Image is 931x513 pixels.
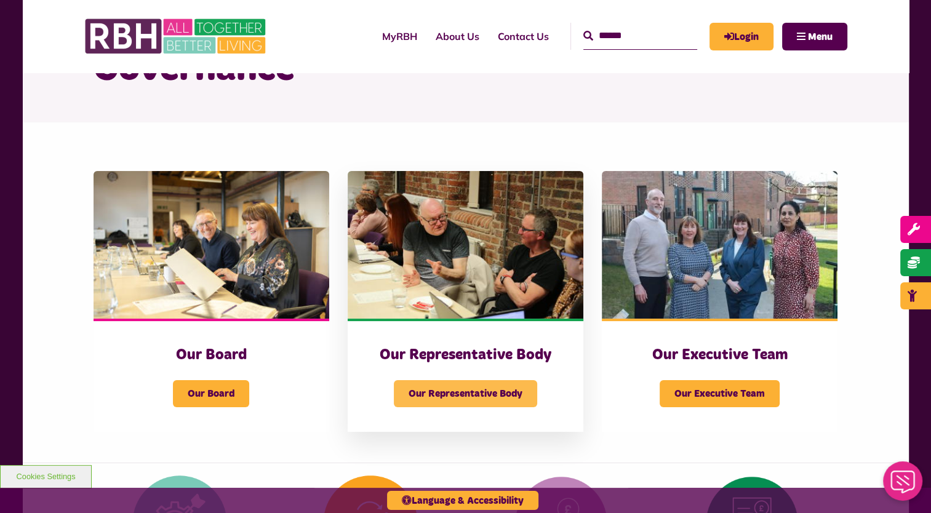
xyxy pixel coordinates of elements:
[173,380,249,407] span: Our Board
[808,32,833,42] span: Menu
[84,12,269,60] img: RBH
[118,346,305,365] h3: Our Board
[372,346,559,365] h3: Our Representative Body
[373,20,426,53] a: MyRBH
[426,20,489,53] a: About Us
[876,458,931,513] iframe: Netcall Web Assistant for live chat
[387,491,538,510] button: Language & Accessibility
[394,380,537,407] span: Our Representative Body
[782,23,847,50] button: Navigation
[602,171,837,319] img: RBH Executive Team
[489,20,558,53] a: Contact Us
[660,380,780,407] span: Our Executive Team
[709,23,773,50] a: MyRBH
[94,171,329,432] a: Our Board Our Board
[348,171,583,432] a: Our Representative Body Our Representative Body
[626,346,813,365] h3: Our Executive Team
[94,171,329,319] img: RBH Board 1
[348,171,583,319] img: Rep Body
[602,171,837,432] a: Our Executive Team Our Executive Team
[583,23,697,49] input: Search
